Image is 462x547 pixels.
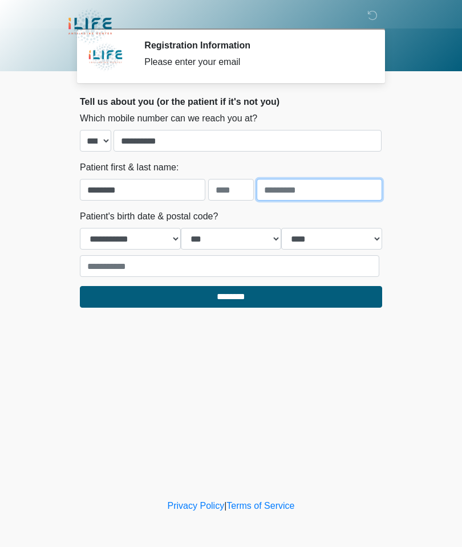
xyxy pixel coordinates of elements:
[226,501,294,511] a: Terms of Service
[80,96,382,107] h2: Tell us about you (or the patient if it's not you)
[168,501,225,511] a: Privacy Policy
[68,9,112,44] img: iLIFE Anti-Aging Center Logo
[80,210,218,223] label: Patient's birth date & postal code?
[144,55,365,69] div: Please enter your email
[80,161,179,174] label: Patient first & last name:
[224,501,226,511] a: |
[80,112,257,125] label: Which mobile number can we reach you at?
[88,40,123,74] img: Agent Avatar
